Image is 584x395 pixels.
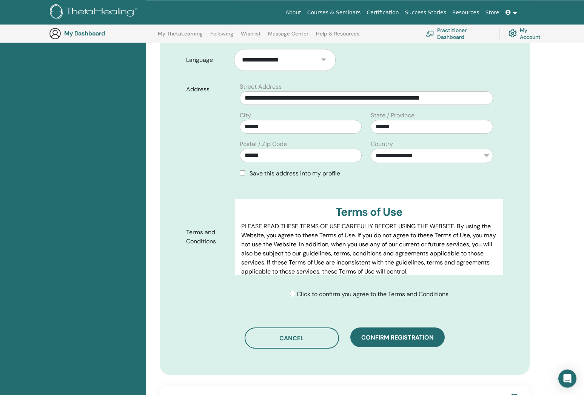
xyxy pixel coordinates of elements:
a: Wishlist [241,30,261,42]
img: logo.png [50,4,140,21]
a: Practitioner Dashboard [426,25,490,41]
button: Cancel [245,327,339,349]
a: Help & Resources [316,30,359,42]
label: Street Address [240,82,282,91]
label: Postal / Zip Code [240,140,287,149]
span: Save this address into my profile [250,169,340,177]
a: About [282,5,304,19]
p: PLEASE READ THESE TERMS OF USE CAREFULLY BEFORE USING THE WEBSITE. By using the Website, you agre... [241,222,497,276]
label: Terms and Conditions [180,225,235,249]
label: Country [371,140,393,149]
span: Confirm registration [361,334,434,341]
h3: Terms of Use [241,205,497,219]
a: My Account [508,25,547,41]
a: Courses & Seminars [304,5,364,19]
label: State / Province [371,111,415,120]
a: Store [482,5,502,19]
span: Cancel [279,334,304,342]
a: Message Center [268,30,308,42]
label: City [240,111,251,120]
button: Confirm registration [350,327,445,347]
label: Language [180,53,234,67]
img: chalkboard-teacher.svg [426,30,434,36]
img: cog.svg [508,27,517,39]
a: Certification [364,5,402,19]
div: Open Intercom Messenger [558,369,576,387]
a: My ThetaLearning [158,30,203,42]
h3: My Dashboard [64,29,140,37]
img: generic-user-icon.jpg [49,27,61,39]
label: Address [180,82,235,97]
a: Success Stories [402,5,449,19]
a: Following [210,30,233,42]
a: Resources [449,5,482,19]
span: Click to confirm you agree to the Terms and Conditions [297,290,448,298]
